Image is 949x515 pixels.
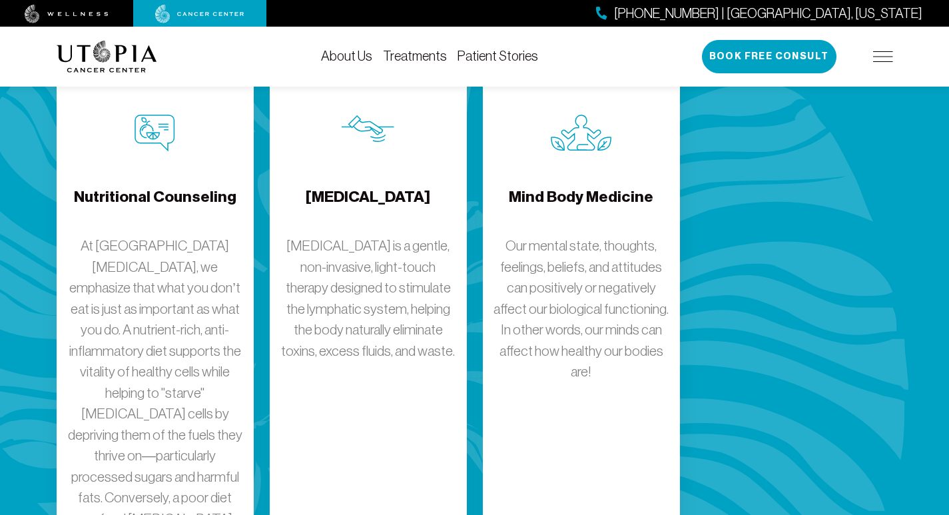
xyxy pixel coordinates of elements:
img: Lymphatic Massage [342,115,394,143]
img: logo [57,41,157,73]
h4: Mind Body Medicine [509,187,653,230]
img: Nutritional Counseling [135,115,175,152]
img: cancer center [155,5,244,23]
button: Book Free Consult [702,40,836,73]
h4: Nutritional Counseling [74,187,236,230]
img: icon-hamburger [873,51,893,62]
img: Mind Body Medicine [551,115,611,151]
h4: [MEDICAL_DATA] [306,187,430,230]
p: Our mental state, thoughts, feelings, beliefs, and attitudes can positively or negatively affect ... [493,235,669,382]
a: [PHONE_NUMBER] | [GEOGRAPHIC_DATA], [US_STATE] [596,4,922,23]
a: Treatments [383,49,447,63]
a: About Us [321,49,372,63]
img: wellness [25,5,109,23]
a: Patient Stories [458,49,538,63]
p: [MEDICAL_DATA] is a gentle, non-invasive, light-touch therapy designed to stimulate the lymphatic... [280,235,456,361]
span: [PHONE_NUMBER] | [GEOGRAPHIC_DATA], [US_STATE] [614,4,922,23]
